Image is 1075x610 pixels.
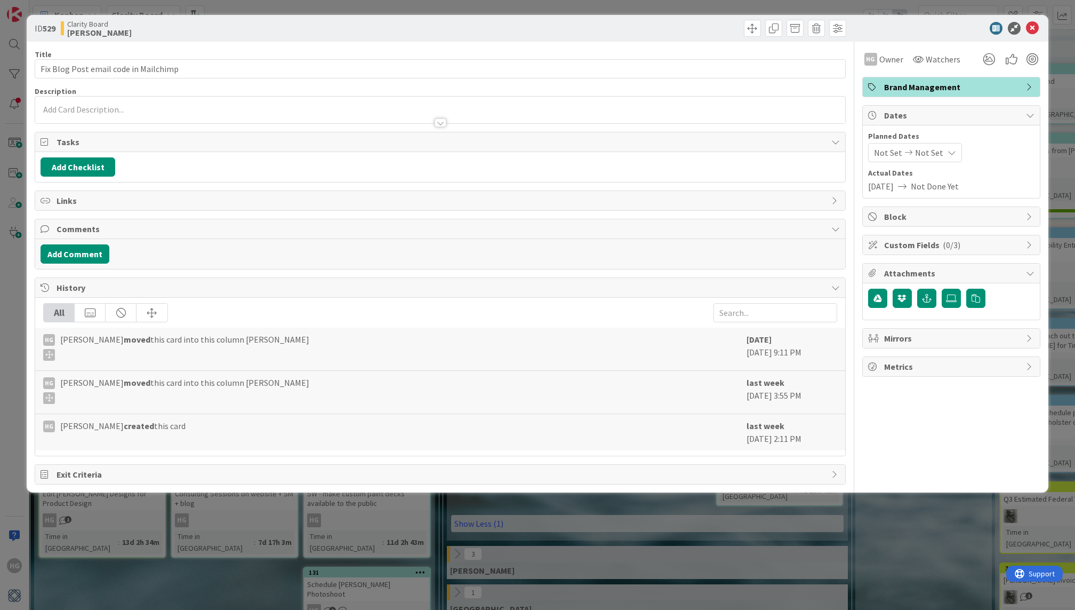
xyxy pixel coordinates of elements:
span: [PERSON_NAME] this card into this column [PERSON_NAME] [60,376,309,404]
b: moved [124,334,150,345]
b: [PERSON_NAME] [67,28,132,37]
div: HG [864,53,877,66]
span: ID [35,22,55,35]
span: Support [22,2,49,14]
div: HG [43,334,55,346]
b: last week [747,377,784,388]
div: [DATE] 9:11 PM [747,333,837,365]
button: Add Checklist [41,157,115,177]
span: [PERSON_NAME] this card [60,419,186,432]
b: moved [124,377,150,388]
b: 529 [43,23,55,34]
span: Not Set [874,146,902,159]
span: Links [57,194,825,207]
span: Not Set [915,146,943,159]
span: Planned Dates [868,131,1034,142]
span: Comments [57,223,825,235]
label: Title [35,50,52,59]
span: History [57,281,825,294]
span: Attachments [884,267,1021,280]
b: last week [747,421,784,431]
span: Owner [879,53,903,66]
span: ( 0/3 ) [943,240,960,250]
span: Description [35,86,76,96]
span: Tasks [57,136,825,148]
span: [DATE] [868,180,894,193]
b: [DATE] [747,334,772,345]
span: Dates [884,109,1021,122]
span: Exit Criteria [57,468,825,481]
span: Not Done Yet [911,180,959,193]
div: All [44,304,75,322]
span: Brand Management [884,81,1021,93]
div: HG [43,377,55,389]
span: Metrics [884,360,1021,373]
input: Search... [713,303,837,322]
span: Watchers [926,53,960,66]
div: [DATE] 2:11 PM [747,419,837,445]
b: created [124,421,154,431]
span: Actual Dates [868,168,1034,179]
button: Add Comment [41,244,109,264]
span: Mirrors [884,332,1021,345]
span: Clarity Board [67,20,132,28]
span: Custom Fields [884,239,1021,251]
input: type card name here... [35,59,845,78]
span: Block [884,210,1021,223]
span: [PERSON_NAME] this card into this column [PERSON_NAME] [60,333,309,361]
div: [DATE] 3:55 PM [747,376,837,408]
div: HG [43,421,55,432]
